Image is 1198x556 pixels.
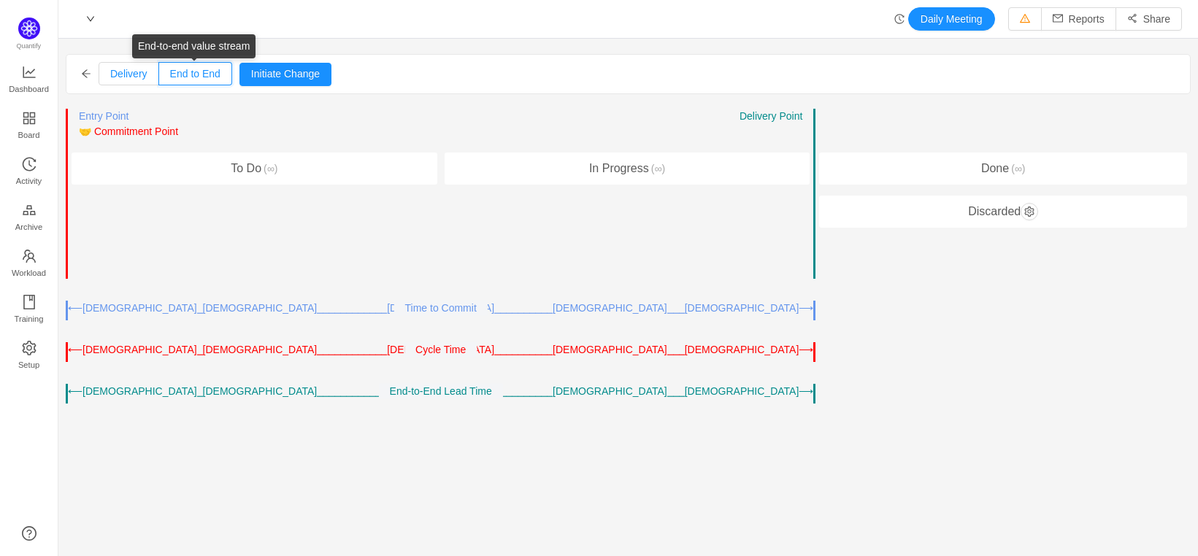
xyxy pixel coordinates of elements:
[22,66,37,95] a: Dashboard
[81,69,91,79] i: icon: arrow-left
[22,341,37,371] a: Setup
[908,7,995,31] button: Daily Meeting
[441,384,814,399] div: ⟶[DEMOGRAPHIC_DATA]⎯⎯⎯[DEMOGRAPHIC_DATA]⎯⎯⎯⎯⎯⎯⎯⎯⎯⎯[DEMOGRAPHIC_DATA]⎯⎯⎯[DEMOGRAPHIC_DATA]⎯⎯⎯⎯⎯⎯⎯⎯...
[22,203,37,217] i: icon: gold
[261,163,277,174] span: (∞)
[22,112,37,141] a: Board
[390,385,492,397] span: End-to-End Lead Time
[18,350,39,379] span: Setup
[68,384,441,399] div: ⟵[DEMOGRAPHIC_DATA]⎯[DEMOGRAPHIC_DATA]⎯⎯⎯⎯⎯⎯⎯⎯⎯⎯⎯⎯[DEMOGRAPHIC_DATA]⎯⎯⎯⎯[DEMOGRAPHIC_DATA]⎯⎯⎯[DEM...
[22,296,37,325] a: Training
[22,526,37,541] a: icon: question-circle
[441,342,814,358] div: ⟶[DEMOGRAPHIC_DATA]⎯⎯⎯[DEMOGRAPHIC_DATA]⎯⎯⎯⎯⎯⎯⎯⎯⎯⎯[DEMOGRAPHIC_DATA]⎯⎯⎯[DEMOGRAPHIC_DATA]⎯⎯⎯⎯⎯⎯⎯⎯...
[22,158,37,187] a: Activity
[79,110,128,122] span: Entry Point
[819,196,1187,228] div: Discarded
[819,152,1187,185] div: Done
[441,301,814,316] div: ⟶[DEMOGRAPHIC_DATA]⎯⎯⎯[DEMOGRAPHIC_DATA]⎯⎯⎯⎯⎯⎯⎯⎯⎯⎯[DEMOGRAPHIC_DATA]⎯⎯⎯[DEMOGRAPHIC_DATA]⎯⎯⎯⎯⎯⎯⎯⎯...
[170,68,220,80] span: End to End
[68,301,441,316] div: ⟵[DEMOGRAPHIC_DATA]⎯[DEMOGRAPHIC_DATA]⎯⎯⎯⎯⎯⎯⎯⎯⎯⎯⎯⎯[DEMOGRAPHIC_DATA]⎯⎯⎯⎯[DEMOGRAPHIC_DATA]⎯⎯⎯[DEM...
[22,65,37,80] i: icon: line-chart
[79,126,178,137] span: 🤝 Commitment Point
[649,163,665,174] span: (∞)
[22,111,37,126] i: icon: appstore
[72,152,437,185] div: To Do
[22,204,37,233] a: Archive
[15,212,42,242] span: Archive
[86,15,95,23] i: icon: down
[17,42,42,50] span: Quantify
[110,68,147,80] span: Delivery
[18,18,40,39] img: Quantify
[445,152,810,185] div: In Progress
[22,249,37,263] i: icon: team
[1008,7,1042,31] button: icon: warning
[22,295,37,309] i: icon: book
[12,258,46,287] span: Workload
[894,14,905,24] i: icon: history
[9,74,49,104] span: Dashboard
[14,304,43,333] span: Training
[16,166,42,196] span: Activity
[22,157,37,171] i: icon: history
[415,344,466,355] span: Cycle Time
[22,341,37,355] i: icon: setting
[132,34,256,58] div: End-to-end value stream
[239,63,331,86] button: Initiate Change
[68,342,441,358] div: ⟵[DEMOGRAPHIC_DATA]⎯[DEMOGRAPHIC_DATA]⎯⎯⎯⎯⎯⎯⎯⎯⎯⎯⎯⎯[DEMOGRAPHIC_DATA]⎯⎯⎯⎯[DEMOGRAPHIC_DATA]⎯⎯⎯[DEM...
[1041,7,1116,31] button: icon: mailReports
[1009,163,1025,174] span: (∞)
[18,120,40,150] span: Board
[1116,7,1182,31] button: icon: share-altShare
[1021,203,1038,220] button: icon: setting
[740,110,802,122] span: Delivery Point
[405,302,477,314] span: Time to Commit
[22,250,37,279] a: Workload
